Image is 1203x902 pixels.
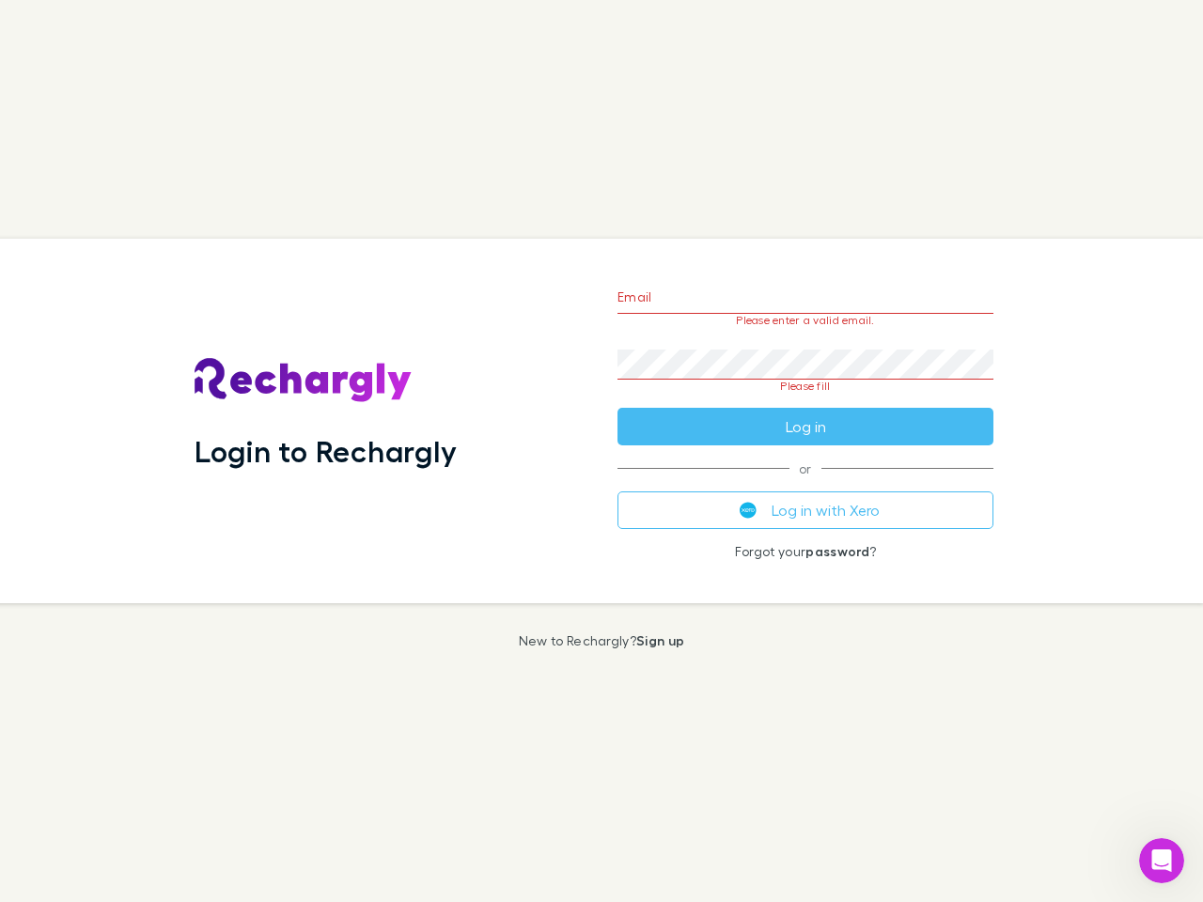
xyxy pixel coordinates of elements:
[617,468,993,469] span: or
[617,380,993,393] p: Please fill
[617,544,993,559] p: Forgot your ?
[805,543,869,559] a: password
[617,491,993,529] button: Log in with Xero
[617,314,993,327] p: Please enter a valid email.
[195,433,457,469] h1: Login to Rechargly
[519,633,685,648] p: New to Rechargly?
[195,358,413,403] img: Rechargly's Logo
[1139,838,1184,883] iframe: Intercom live chat
[740,502,757,519] img: Xero's logo
[636,632,684,648] a: Sign up
[617,408,993,445] button: Log in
